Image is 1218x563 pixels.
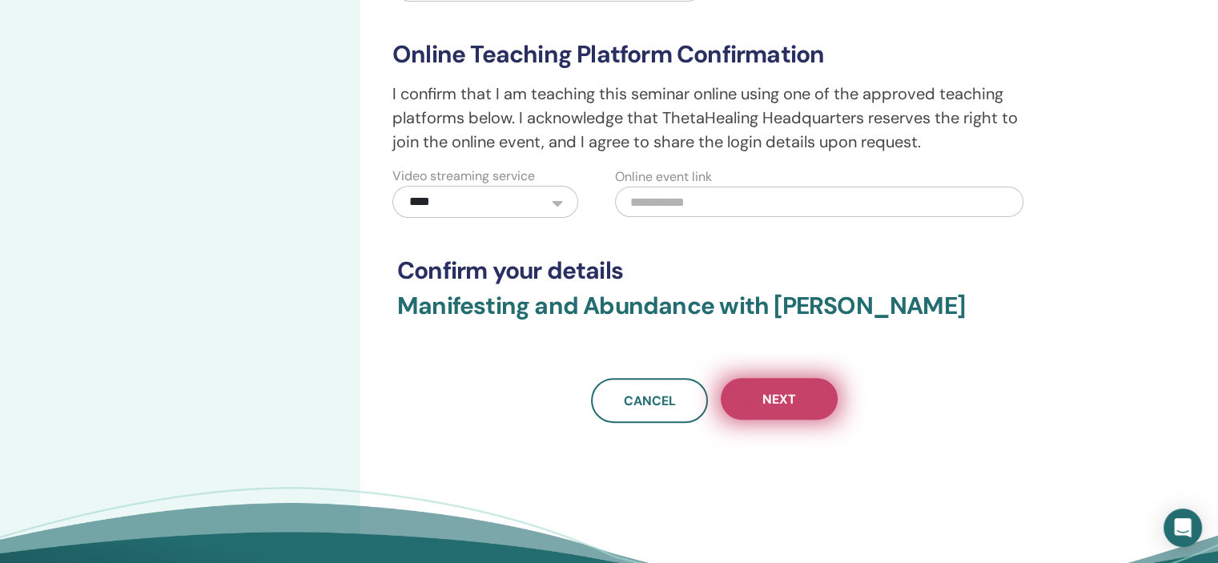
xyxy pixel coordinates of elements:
h3: Online Teaching Platform Confirmation [392,40,1036,69]
p: I confirm that I am teaching this seminar online using one of the approved teaching platforms bel... [392,82,1036,154]
button: Next [721,378,838,420]
a: Cancel [591,378,708,423]
h3: Confirm your details [397,256,1031,285]
span: Cancel [624,392,676,409]
div: Open Intercom Messenger [1164,509,1202,547]
h3: Manifesting and Abundance with [PERSON_NAME] [397,292,1031,340]
label: Video streaming service [392,167,535,186]
span: Next [762,391,796,408]
label: Online event link [615,167,712,187]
